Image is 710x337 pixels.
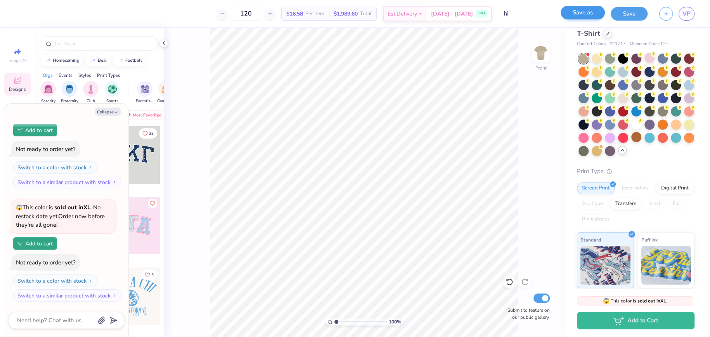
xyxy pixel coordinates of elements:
[17,241,23,246] img: Add to cart
[40,81,56,104] div: filter for Sorority
[41,98,55,104] span: Sorority
[40,81,56,104] button: filter button
[157,81,175,104] div: filter for Game Day
[83,81,99,104] div: filter for Club
[580,236,601,244] span: Standard
[78,72,91,79] div: Styles
[16,203,105,229] span: This color is . No restock date yet. Order now before they're all gone!
[97,72,120,79] div: Print Types
[577,41,606,47] span: Comfort Colors
[641,246,691,285] img: Puff Ink
[157,81,175,104] button: filter button
[286,10,303,18] span: $16.58
[16,145,76,153] div: Not ready to order yet?
[13,161,97,174] button: Switch to a color with stock
[644,198,665,210] div: Vinyl
[533,45,549,61] img: Front
[561,6,605,19] button: Save as
[16,259,76,266] div: Not ready to order yet?
[157,98,175,104] span: Game Day
[641,236,658,244] span: Puff Ink
[65,85,74,94] img: Fraternity Image
[577,167,694,176] div: Print Type
[43,72,53,79] div: Orgs
[603,297,667,304] span: This color is .
[610,198,641,210] div: Transfers
[577,198,608,210] div: Applique
[13,237,57,250] button: Add to cart
[86,55,111,66] button: bear
[140,85,149,94] img: Parent's Weekend Image
[431,10,473,18] span: [DATE] - [DATE]
[53,58,80,63] div: homecoming
[90,58,96,63] img: trend_line.gif
[112,293,117,298] img: Switch to a similar product with stock
[136,98,154,104] span: Parent's Weekend
[83,81,99,104] button: filter button
[656,182,694,194] div: Digital Print
[95,108,121,116] button: Collapse
[17,128,23,132] img: Add to cart
[108,85,117,94] img: Sports Image
[498,6,555,21] input: Untitled Design
[98,58,107,63] div: bear
[580,246,630,285] img: Standard
[87,98,95,104] span: Club
[54,40,153,47] input: Try "Alpha"
[118,58,124,63] img: trend_line.gif
[630,41,668,47] span: Minimum Order: 12 +
[148,199,157,208] button: Like
[577,312,694,329] button: Add to Cart
[577,182,615,194] div: Screen Print
[13,176,121,188] button: Switch to a similar product with stock
[13,274,97,287] button: Switch to a color with stock
[136,81,154,104] button: filter button
[61,81,78,104] button: filter button
[603,297,610,305] span: 😱
[149,132,154,135] span: 33
[112,180,117,184] img: Switch to a similar product with stock
[121,110,165,120] div: Most Favorited
[44,85,53,94] img: Sorority Image
[125,58,142,63] div: football
[611,7,648,21] button: Save
[151,273,154,277] span: 5
[334,10,358,18] span: $1,989.60
[59,72,73,79] div: Events
[139,128,157,139] button: Like
[16,204,23,211] span: 😱
[136,81,154,104] div: filter for Parent's Weekend
[88,165,93,170] img: Switch to a color with stock
[668,198,686,210] div: Foil
[104,81,120,104] button: filter button
[61,98,78,104] span: Fraternity
[535,64,547,71] div: Front
[54,203,90,211] strong: sold out in XL
[577,214,615,225] div: Rhinestones
[360,10,372,18] span: Total
[45,58,51,63] img: trend_line.gif
[637,298,666,304] strong: sold out in XL
[113,55,145,66] button: football
[231,7,261,21] input: – –
[617,182,654,194] div: Embroidery
[478,11,486,16] span: FREE
[13,124,57,136] button: Add to cart
[61,81,78,104] div: filter for Fraternity
[41,55,83,66] button: homecoming
[389,318,401,325] span: 100 %
[9,86,26,92] span: Designs
[503,307,550,321] label: Submit to feature on our public gallery.
[88,278,93,283] img: Switch to a color with stock
[162,85,171,94] img: Game Day Image
[87,85,95,94] img: Club Image
[682,9,691,18] span: VP
[13,289,121,302] button: Switch to a similar product with stock
[141,269,157,280] button: Like
[9,57,27,64] span: Image AI
[104,81,120,104] div: filter for Sports
[305,10,324,18] span: Per Item
[679,7,694,21] a: VP
[106,98,118,104] span: Sports
[388,10,417,18] span: Est. Delivery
